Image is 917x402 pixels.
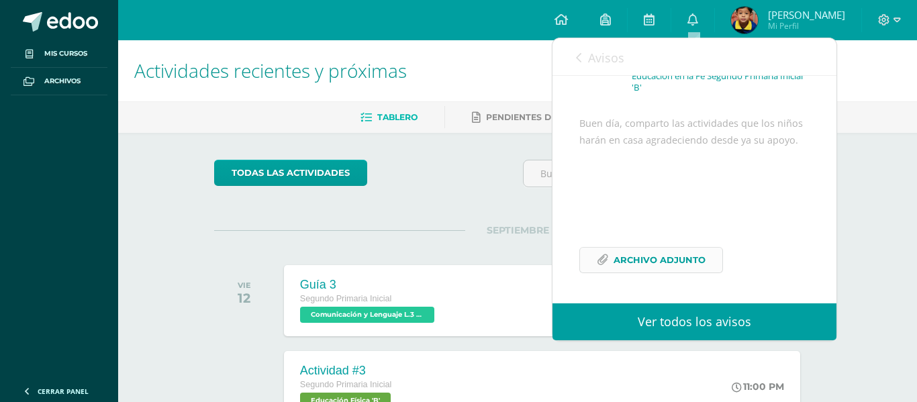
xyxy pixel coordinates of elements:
a: Ver todos los avisos [552,303,836,340]
span: Tablero [377,112,418,122]
div: VIE [238,281,251,290]
p: Educación en la Fé Segundo Primaria Inicial 'B' [632,70,810,93]
span: Mi Perfil [768,20,845,32]
span: Segundo Primaria Inicial [300,294,392,303]
span: Segundo Primaria Inicial [300,380,392,389]
div: Buen día, comparto las actividades que los niños harán en casa agradeciendo desde ya su apoyo. [579,115,810,289]
a: todas las Actividades [214,160,367,186]
a: Pendientes de entrega [472,107,601,128]
span: Pendientes de entrega [486,112,601,122]
a: Archivos [11,68,107,95]
div: Guía 3 [300,278,438,292]
img: c20c2b81d65aeb04001be74f5c9b1366.png [731,7,758,34]
span: Archivos [44,76,81,87]
span: [PERSON_NAME] [768,8,845,21]
div: 11:00 PM [732,381,784,393]
div: 12 [238,290,251,306]
div: Actividad #3 [300,364,394,378]
a: Archivo Adjunto [579,247,723,273]
span: Actividades recientes y próximas [134,58,407,83]
input: Busca una actividad próxima aquí... [524,160,821,187]
span: Avisos [588,50,624,66]
a: Mis cursos [11,40,107,68]
span: SEPTIEMBRE [465,224,571,236]
span: Cerrar panel [38,387,89,396]
span: Comunicación y Lenguaje L.3 (Inglés y Laboratorio) 'B' [300,307,434,323]
a: Tablero [360,107,418,128]
span: Archivo Adjunto [614,248,706,272]
span: Mis cursos [44,48,87,59]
